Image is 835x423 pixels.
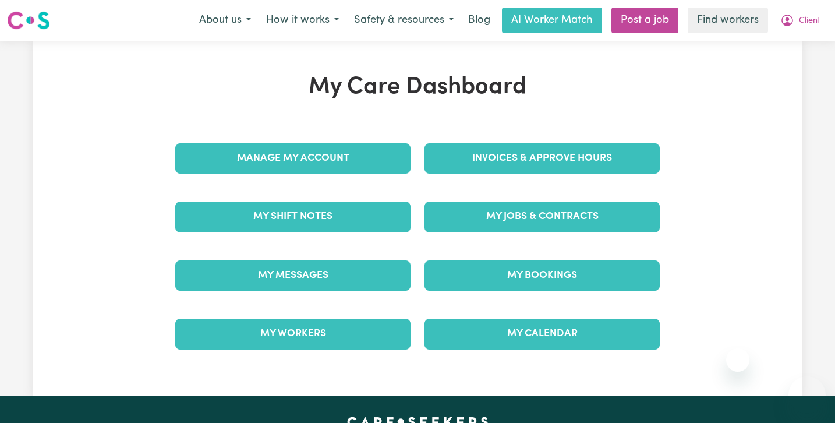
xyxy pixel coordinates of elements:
[175,319,411,349] a: My Workers
[688,8,768,33] a: Find workers
[611,8,678,33] a: Post a job
[7,10,50,31] img: Careseekers logo
[175,260,411,291] a: My Messages
[175,202,411,232] a: My Shift Notes
[175,143,411,174] a: Manage My Account
[799,15,820,27] span: Client
[168,73,667,101] h1: My Care Dashboard
[424,202,660,232] a: My Jobs & Contracts
[259,8,346,33] button: How it works
[773,8,828,33] button: My Account
[7,7,50,34] a: Careseekers logo
[502,8,602,33] a: AI Worker Match
[788,376,826,414] iframe: Button to launch messaging window
[424,319,660,349] a: My Calendar
[424,260,660,291] a: My Bookings
[726,348,749,372] iframe: Close message
[461,8,497,33] a: Blog
[424,143,660,174] a: Invoices & Approve Hours
[192,8,259,33] button: About us
[346,8,461,33] button: Safety & resources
